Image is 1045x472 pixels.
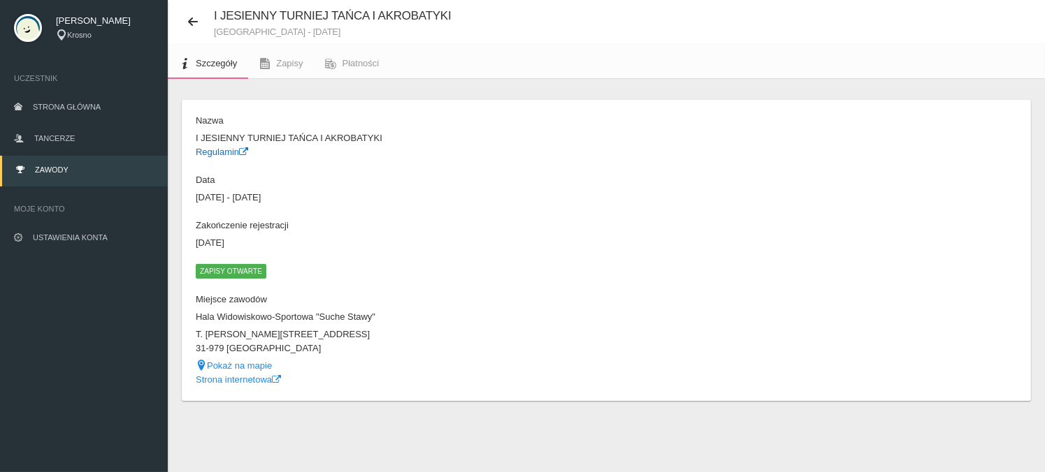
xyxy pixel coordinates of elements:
dd: [DATE] [196,236,600,250]
dt: Data [196,173,600,187]
span: Zapisy [276,58,303,68]
a: Regulamin [196,147,248,157]
a: Zapisy [248,48,314,79]
span: [PERSON_NAME] [56,14,154,28]
dd: I JESIENNY TURNIEJ TAŃCA I AKROBATYKI [196,131,600,145]
span: Tancerze [34,134,75,142]
span: Szczegóły [196,58,237,68]
a: Strona internetowa [196,374,281,385]
a: Zapisy otwarte [196,265,266,276]
dd: Hala Widowiskowo-Sportowa "Suche Stawy" [196,310,600,324]
dd: T. [PERSON_NAME][STREET_ADDRESS] [196,327,600,341]
span: Zapisy otwarte [196,264,266,278]
small: [GEOGRAPHIC_DATA] - [DATE] [214,27,451,36]
a: Płatności [315,48,391,79]
a: Szczegóły [168,48,248,79]
span: Płatności [343,58,380,68]
dd: [DATE] - [DATE] [196,191,600,205]
div: Krosno [56,29,154,41]
a: Pokaż na mapie [196,360,272,371]
dt: Nazwa [196,114,600,128]
span: Ustawienia konta [33,233,108,242]
img: svg [14,14,42,42]
dd: 31-979 [GEOGRAPHIC_DATA] [196,341,600,355]
span: Moje konto [14,202,154,216]
dt: Miejsce zawodów [196,293,600,307]
span: Zawody [35,165,69,174]
span: I JESIENNY TURNIEJ TAŃCA I AKROBATYKI [214,9,451,22]
span: Strona główna [33,103,101,111]
span: Uczestnik [14,71,154,85]
dt: Zakończenie rejestracji [196,219,600,233]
